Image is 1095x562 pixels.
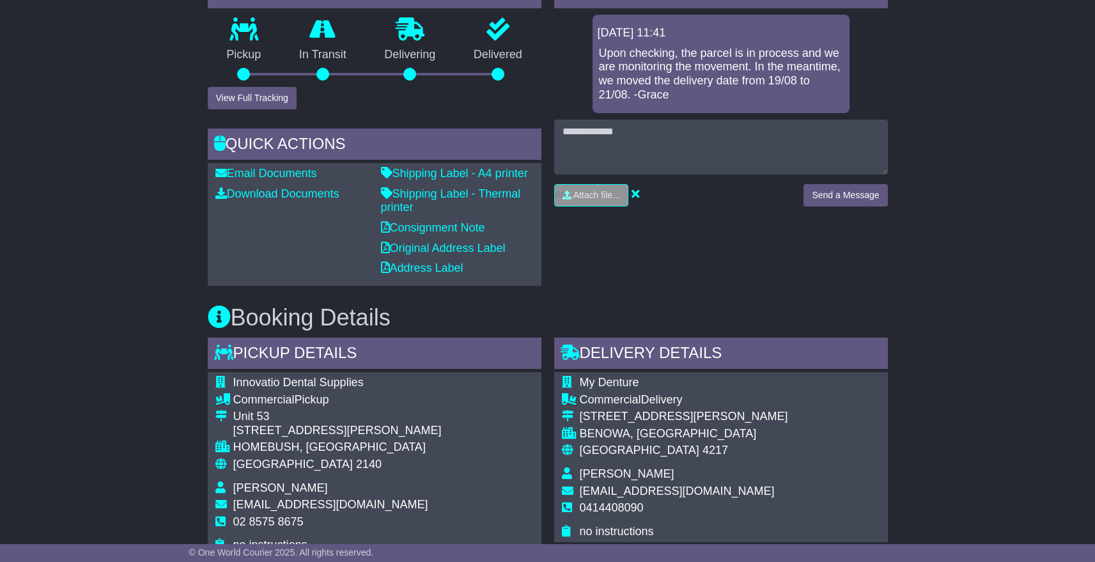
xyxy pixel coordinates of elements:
p: Pickup [208,48,281,62]
span: [EMAIL_ADDRESS][DOMAIN_NAME] [233,498,428,511]
div: Unit 53 [233,410,442,424]
span: Innovatio Dental Supplies [233,376,364,389]
span: 2140 [356,458,382,471]
a: Shipping Label - Thermal printer [381,187,521,214]
a: Shipping Label - A4 printer [381,167,528,180]
div: Delivery Details [554,338,888,372]
button: Send a Message [804,184,887,207]
span: [GEOGRAPHIC_DATA] [233,458,353,471]
button: View Full Tracking [208,87,297,109]
div: BENOWA, [GEOGRAPHIC_DATA] [580,427,788,441]
div: Quick Actions [208,129,541,163]
div: Pickup Details [208,338,541,372]
span: Commercial [580,393,641,406]
span: no instructions [580,525,654,538]
span: My Denture [580,376,639,389]
span: 0414408090 [580,501,644,514]
div: [DATE] 11:41 [598,26,844,40]
a: Consignment Note [381,221,485,234]
div: HOMEBUSH, [GEOGRAPHIC_DATA] [233,441,442,455]
p: Upon checking, the parcel is in process and we are monitoring the movement. In the meantime, we m... [599,47,843,102]
span: Commercial [233,393,295,406]
a: Email Documents [215,167,317,180]
p: Delivering [366,48,455,62]
span: no instructions [233,538,307,551]
div: [STREET_ADDRESS][PERSON_NAME] [233,424,442,438]
a: Download Documents [215,187,339,200]
p: In Transit [280,48,366,62]
a: Address Label [381,261,463,274]
div: Pickup [233,393,442,407]
span: [PERSON_NAME] [580,467,674,480]
div: Delivery [580,393,788,407]
div: [STREET_ADDRESS][PERSON_NAME] [580,410,788,424]
a: Original Address Label [381,242,506,254]
p: Delivered [454,48,541,62]
h3: Booking Details [208,305,888,331]
span: 02 8575 8675 [233,515,304,528]
span: 4217 [703,444,728,457]
span: [EMAIL_ADDRESS][DOMAIN_NAME] [580,485,775,497]
span: [GEOGRAPHIC_DATA] [580,444,699,457]
span: © One World Courier 2025. All rights reserved. [189,547,374,558]
span: [PERSON_NAME] [233,481,328,494]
